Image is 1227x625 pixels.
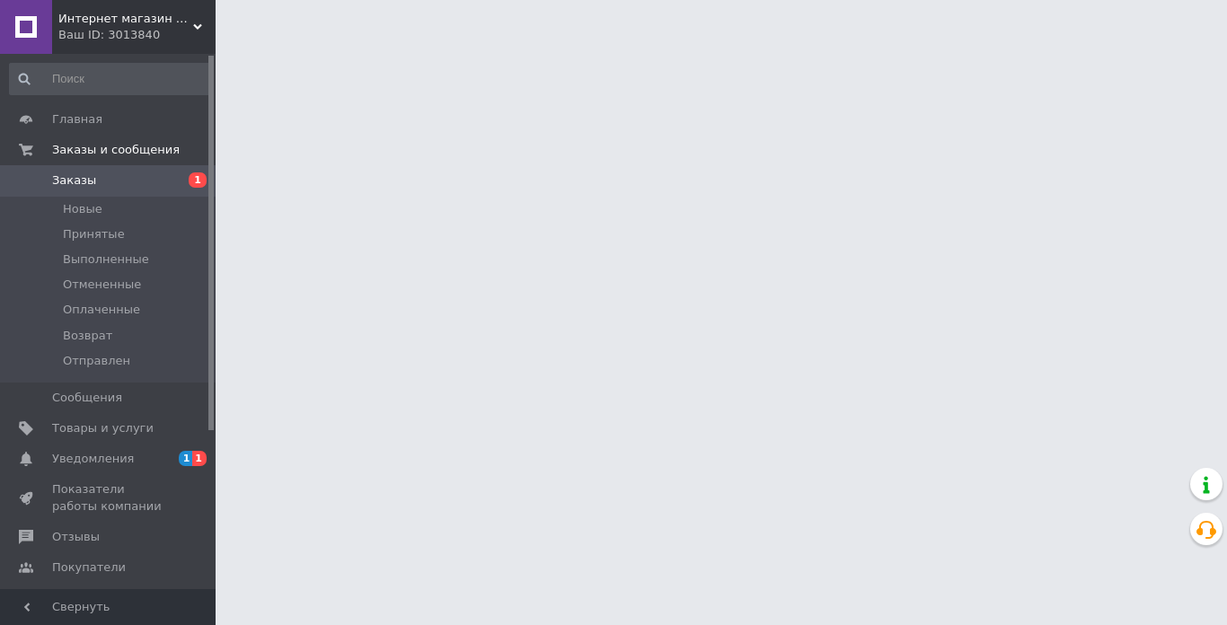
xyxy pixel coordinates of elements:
[63,277,141,293] span: Отмененные
[63,302,140,318] span: Оплаченные
[63,226,125,242] span: Принятые
[189,172,207,188] span: 1
[52,481,166,514] span: Показатели работы компании
[52,559,126,576] span: Покупатели
[63,328,112,344] span: Возврат
[63,353,130,369] span: Отправлен
[52,142,180,158] span: Заказы и сообщения
[63,251,149,268] span: Выполненные
[58,11,193,27] span: Интернет магазин 24 Часа
[52,111,102,128] span: Главная
[52,529,100,545] span: Отзывы
[179,451,193,466] span: 1
[58,27,216,43] div: Ваш ID: 3013840
[52,172,96,189] span: Заказы
[52,451,134,467] span: Уведомления
[63,201,102,217] span: Новые
[52,420,154,436] span: Товары и услуги
[52,390,122,406] span: Сообщения
[192,451,207,466] span: 1
[9,63,212,95] input: Поиск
